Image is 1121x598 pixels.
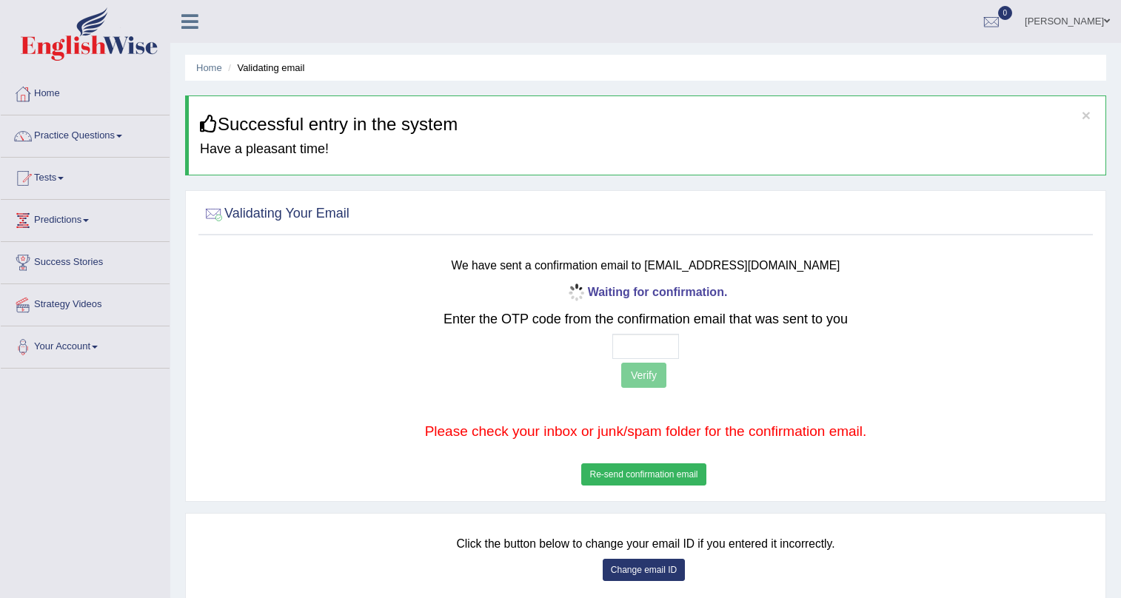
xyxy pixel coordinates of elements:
[1,326,170,363] a: Your Account
[564,281,588,305] img: icon-progress-circle-small.gif
[1,200,170,237] a: Predictions
[456,537,834,550] small: Click the button below to change your email ID if you entered it incorrectly.
[196,62,222,73] a: Home
[1,158,170,195] a: Tests
[224,61,304,75] li: Validating email
[564,286,728,298] b: Waiting for confirmation.
[603,559,685,581] button: Change email ID
[200,115,1094,134] h3: Successful entry in the system
[202,203,349,225] h2: Validating Your Email
[998,6,1013,20] span: 0
[200,142,1094,157] h4: Have a pleasant time!
[1,73,170,110] a: Home
[1,284,170,321] a: Strategy Videos
[1082,107,1091,123] button: ×
[278,312,1014,327] h2: Enter the OTP code from the confirmation email that was sent to you
[278,421,1014,442] p: Please check your inbox or junk/spam folder for the confirmation email.
[1,115,170,152] a: Practice Questions
[1,242,170,279] a: Success Stories
[581,463,706,486] button: Re-send confirmation email
[452,259,840,272] small: We have sent a confirmation email to [EMAIL_ADDRESS][DOMAIN_NAME]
